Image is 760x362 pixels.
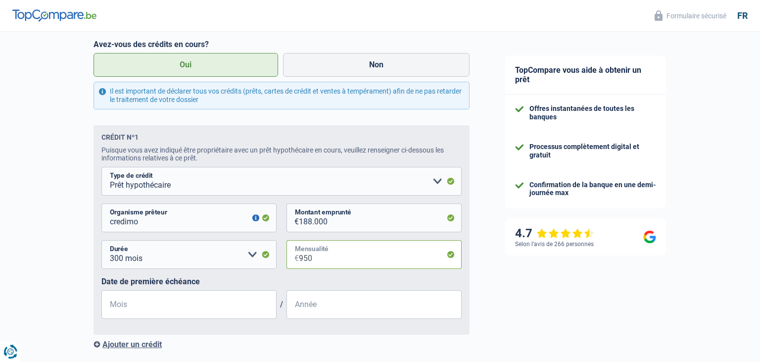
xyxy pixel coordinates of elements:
[515,241,594,248] div: Selon l’avis de 266 personnes
[101,146,462,162] div: Puisque vous avez indiqué être propriétaire avec un prêt hypothécaire en cours, veuillez renseign...
[94,40,470,49] label: Avez-vous des crédits en cours?
[101,277,462,286] label: Date de première échéance
[286,240,299,269] span: €
[286,290,462,319] input: AAAA
[515,226,595,241] div: 4.7
[529,104,656,121] div: Offres instantanées de toutes les banques
[286,204,299,232] span: €
[12,9,96,21] img: TopCompare Logo
[283,53,470,77] label: Non
[505,55,666,95] div: TopCompare vous aide à obtenir un prêt
[101,290,277,319] input: MM
[94,53,278,77] label: Oui
[737,10,748,21] div: fr
[94,82,470,109] div: Il est important de déclarer tous vos crédits (prêts, cartes de crédit et ventes à tempérament) a...
[529,143,656,159] div: Processus complètement digital et gratuit
[529,181,656,198] div: Confirmation de la banque en une demi-journée max
[277,300,286,309] span: /
[649,7,732,24] button: Formulaire sécurisé
[101,133,139,141] div: Crédit nº1
[94,340,470,349] div: Ajouter un crédit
